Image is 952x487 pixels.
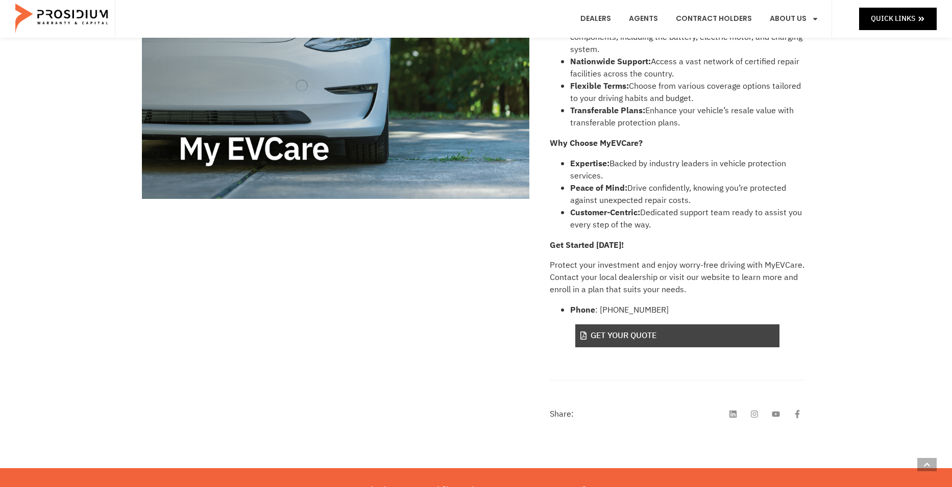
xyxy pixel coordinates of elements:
li: Access a vast network of certified repair facilities across the country. [570,56,805,80]
strong: Expertise: [570,158,609,170]
strong: Why Choose MyEVCare? [550,137,643,149]
h4: Share: [550,410,574,418]
li: : [PHONE_NUMBER] [570,304,805,316]
li: Choose from various coverage options tailored to your driving habits and budget. [570,80,805,105]
p: Protect your investment and enjoy worry-free driving with MyEVCare. Contact your local dealership... [550,259,805,296]
strong: Transferable Plans: [570,105,645,117]
a: Get Your Quote [575,324,779,347]
strong: Phone [570,304,595,316]
strong: Flexible Terms: [570,80,629,92]
a: Quick Links [859,8,937,30]
strong: Customer-Centric: [570,207,640,219]
strong: Get Started [DATE]! [550,239,624,251]
li: Dedicated support team ready to assist you every step of the way. [570,207,805,231]
li: Drive confidently, knowing you’re protected against unexpected repair costs. [570,182,805,207]
strong: Peace of Mind: [570,182,627,194]
li: Enhance your vehicle’s resale value with transferable protection plans. [570,105,805,129]
li: Backed by industry leaders in vehicle protection services. [570,158,805,182]
strong: Nationwide Support: [570,56,651,68]
span: Quick Links [871,12,915,25]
